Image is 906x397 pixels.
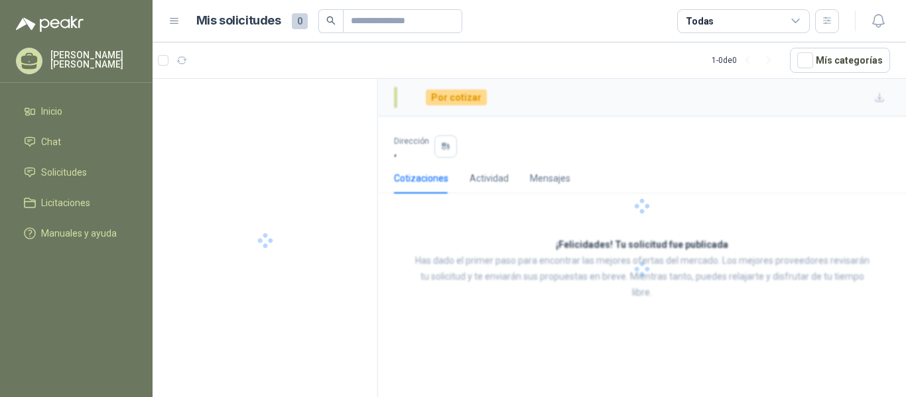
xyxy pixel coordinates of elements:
[41,165,87,180] span: Solicitudes
[16,99,137,124] a: Inicio
[790,48,890,73] button: Mís categorías
[16,190,137,215] a: Licitaciones
[712,50,779,71] div: 1 - 0 de 0
[292,13,308,29] span: 0
[41,104,62,119] span: Inicio
[16,16,84,32] img: Logo peakr
[16,129,137,154] a: Chat
[41,226,117,241] span: Manuales y ayuda
[41,135,61,149] span: Chat
[16,221,137,246] a: Manuales y ayuda
[41,196,90,210] span: Licitaciones
[686,14,714,28] div: Todas
[326,16,336,25] span: search
[16,160,137,185] a: Solicitudes
[196,11,281,30] h1: Mis solicitudes
[50,50,137,69] p: [PERSON_NAME] [PERSON_NAME]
